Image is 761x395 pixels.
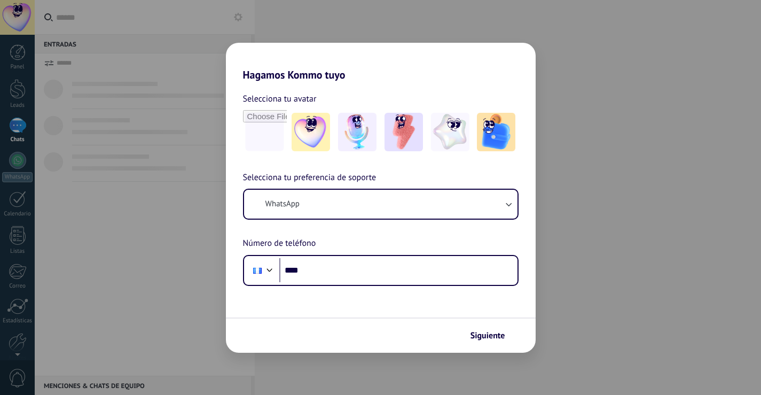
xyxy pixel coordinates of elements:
h2: Hagamos Kommo tuyo [226,43,536,81]
span: Siguiente [470,332,505,339]
img: -1.jpeg [292,113,330,151]
span: Selecciona tu preferencia de soporte [243,171,376,185]
img: -5.jpeg [477,113,515,151]
span: WhatsApp [265,199,300,210]
img: -4.jpeg [431,113,469,151]
button: Siguiente [466,327,520,345]
img: -2.jpeg [338,113,376,151]
button: WhatsApp [244,190,517,219]
span: Selecciona tu avatar [243,92,317,106]
div: Guatemala: + 502 [247,259,268,282]
img: -3.jpeg [385,113,423,151]
span: Número de teléfono [243,237,316,251]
